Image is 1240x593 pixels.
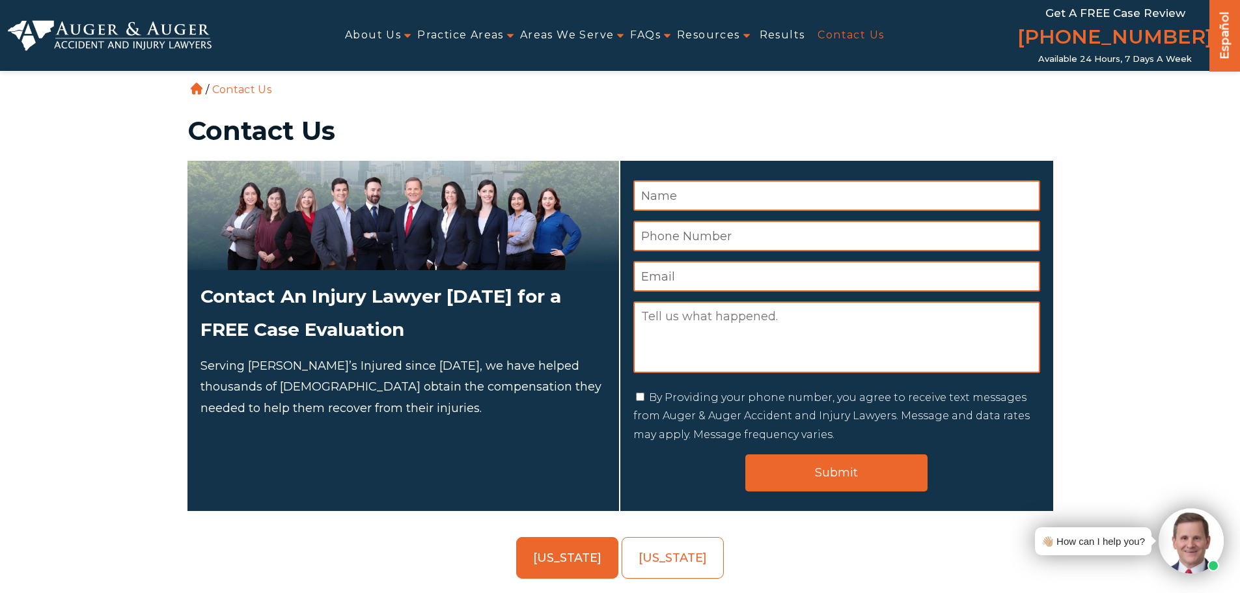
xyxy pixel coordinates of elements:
[818,21,884,50] a: Contact Us
[200,355,606,419] p: Serving [PERSON_NAME]’s Injured since [DATE], we have helped thousands of [DEMOGRAPHIC_DATA] obta...
[520,21,614,50] a: Areas We Serve
[630,21,661,50] a: FAQs
[516,537,618,579] a: [US_STATE]
[1038,54,1192,64] span: Available 24 Hours, 7 Days a Week
[1045,7,1185,20] span: Get a FREE Case Review
[622,537,724,579] a: [US_STATE]
[1159,508,1224,573] img: Intaker widget Avatar
[633,391,1030,441] label: By Providing your phone number, you agree to receive text messages from Auger & Auger Accident an...
[677,21,740,50] a: Resources
[187,118,1053,144] h1: Contact Us
[633,221,1040,251] input: Phone Number
[1017,23,1213,54] a: [PHONE_NUMBER]
[633,261,1040,292] input: Email
[191,83,202,94] a: Home
[8,20,212,51] img: Auger & Auger Accident and Injury Lawyers Logo
[345,21,401,50] a: About Us
[187,161,619,270] img: Attorneys
[1041,532,1145,550] div: 👋🏼 How can I help you?
[200,280,606,346] h2: Contact An Injury Lawyer [DATE] for a FREE Case Evaluation
[417,21,504,50] a: Practice Areas
[209,83,275,96] li: Contact Us
[633,180,1040,211] input: Name
[760,21,805,50] a: Results
[745,454,928,491] input: Submit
